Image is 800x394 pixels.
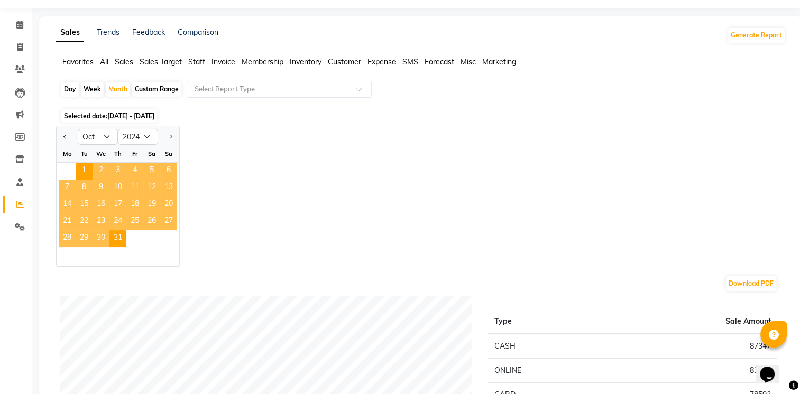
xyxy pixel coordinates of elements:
span: 12 [143,180,160,196]
div: Wednesday, October 2, 2024 [93,163,109,180]
div: Mo [59,145,76,162]
span: 3 [109,163,126,180]
div: Wednesday, October 30, 2024 [93,230,109,247]
span: [DATE] - [DATE] [107,112,154,120]
span: Misc [461,57,476,67]
span: Forecast [425,57,454,67]
span: 22 [76,213,93,230]
span: 8 [76,180,93,196]
div: Monday, October 28, 2024 [59,230,76,247]
div: Sunday, October 6, 2024 [160,163,177,180]
div: Wednesday, October 16, 2024 [93,196,109,213]
a: Trends [97,27,119,37]
div: Saturday, October 5, 2024 [143,163,160,180]
span: 19 [143,196,160,213]
div: Tuesday, October 29, 2024 [76,230,93,247]
span: 15 [76,196,93,213]
div: Thursday, October 10, 2024 [109,180,126,196]
span: 24 [109,213,126,230]
span: Favorites [62,57,94,67]
div: Sa [143,145,160,162]
span: 28 [59,230,76,247]
div: Thursday, October 17, 2024 [109,196,126,213]
iframe: chat widget [756,352,789,383]
button: Previous month [61,128,69,145]
span: Membership [242,57,283,67]
div: Tuesday, October 8, 2024 [76,180,93,196]
div: Week [81,82,104,97]
div: Saturday, October 26, 2024 [143,213,160,230]
span: Sales Target [140,57,182,67]
span: 6 [160,163,177,180]
div: Custom Range [132,82,181,97]
div: Thursday, October 3, 2024 [109,163,126,180]
div: Monday, October 7, 2024 [59,180,76,196]
span: 5 [143,163,160,180]
span: 29 [76,230,93,247]
div: Friday, October 4, 2024 [126,163,143,180]
div: Tuesday, October 1, 2024 [76,163,93,180]
div: Monday, October 14, 2024 [59,196,76,213]
span: 13 [160,180,177,196]
span: 27 [160,213,177,230]
span: Inventory [290,57,321,67]
span: SMS [402,57,418,67]
div: Friday, October 11, 2024 [126,180,143,196]
div: Sunday, October 13, 2024 [160,180,177,196]
div: Monday, October 21, 2024 [59,213,76,230]
div: Saturday, October 12, 2024 [143,180,160,196]
span: 17 [109,196,126,213]
span: Invoice [212,57,235,67]
span: 1 [76,163,93,180]
span: 23 [93,213,109,230]
span: Expense [367,57,396,67]
span: 20 [160,196,177,213]
td: ONLINE [488,359,605,383]
span: Marketing [482,57,516,67]
th: Sale Amount [605,309,777,334]
span: 4 [126,163,143,180]
span: Customer [328,57,361,67]
div: Th [109,145,126,162]
span: 7 [59,180,76,196]
span: 25 [126,213,143,230]
div: Tuesday, October 15, 2024 [76,196,93,213]
div: Sunday, October 20, 2024 [160,196,177,213]
span: 16 [93,196,109,213]
span: 18 [126,196,143,213]
a: Sales [56,23,84,42]
td: 83065 [605,359,777,383]
span: 9 [93,180,109,196]
a: Comparison [178,27,218,37]
span: Staff [188,57,205,67]
div: Month [106,82,130,97]
button: Next month [167,128,175,145]
div: Tuesday, October 22, 2024 [76,213,93,230]
td: CASH [488,334,605,359]
td: 87347 [605,334,777,359]
div: Day [61,82,79,97]
div: We [93,145,109,162]
div: Thursday, October 31, 2024 [109,230,126,247]
span: 26 [143,213,160,230]
span: 11 [126,180,143,196]
span: Selected date: [61,109,157,123]
span: 14 [59,196,76,213]
div: Sunday, October 27, 2024 [160,213,177,230]
div: Wednesday, October 9, 2024 [93,180,109,196]
div: Fr [126,145,143,162]
span: 31 [109,230,126,247]
th: Type [488,309,605,334]
div: Friday, October 18, 2024 [126,196,143,213]
div: Friday, October 25, 2024 [126,213,143,230]
div: Tu [76,145,93,162]
button: Generate Report [728,28,785,43]
a: Feedback [132,27,165,37]
span: 10 [109,180,126,196]
span: All [100,57,108,67]
div: Thursday, October 24, 2024 [109,213,126,230]
span: 30 [93,230,109,247]
span: 2 [93,163,109,180]
div: Wednesday, October 23, 2024 [93,213,109,230]
select: Select year [118,129,158,145]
